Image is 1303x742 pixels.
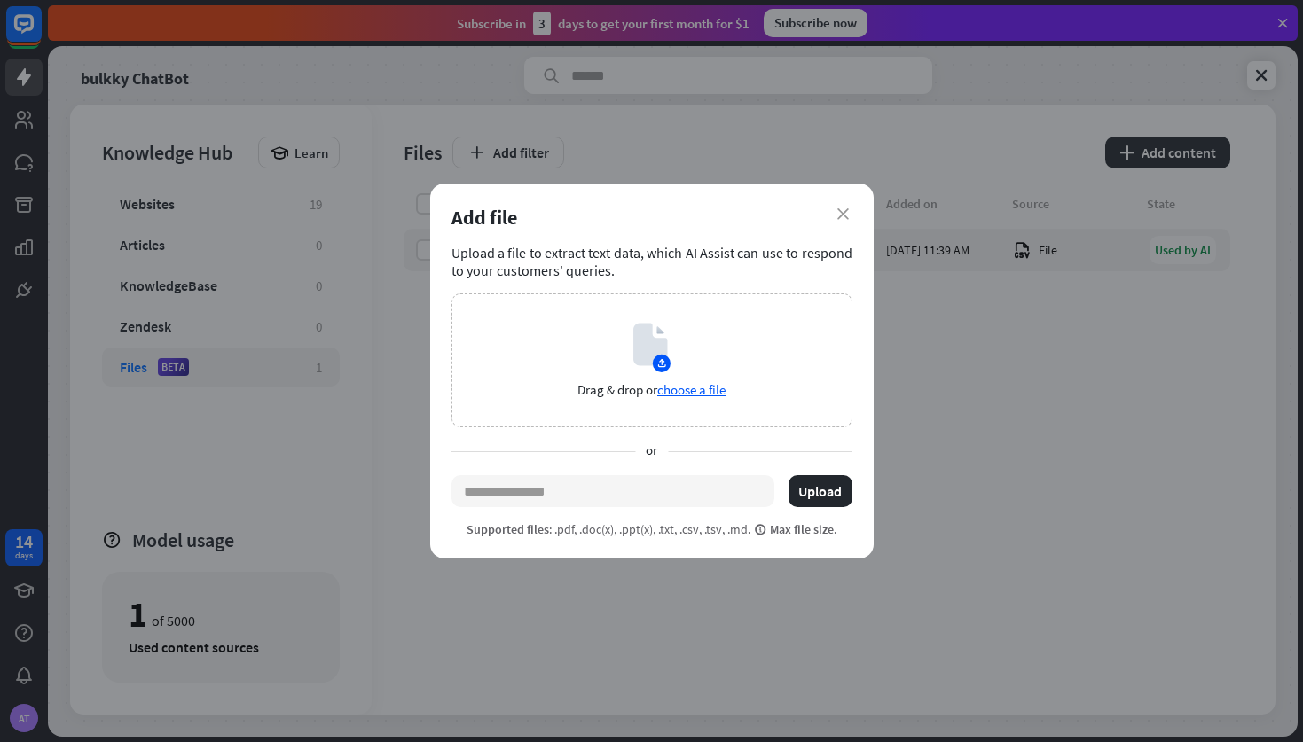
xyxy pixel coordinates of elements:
i: close [837,208,849,220]
span: or [635,441,668,461]
button: Upload [789,475,852,507]
span: Max file size. [754,521,837,537]
div: Upload a file to extract text data, which AI Assist can use to respond to your customers' queries. [451,244,852,279]
p: Drag & drop or [577,381,726,398]
button: Open LiveChat chat widget [14,7,67,60]
p: : .pdf, .doc(x), .ppt(x), .txt, .csv, .tsv, .md. [467,521,837,537]
span: Supported files [467,521,549,537]
div: Add file [451,205,852,230]
span: choose a file [657,381,726,398]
